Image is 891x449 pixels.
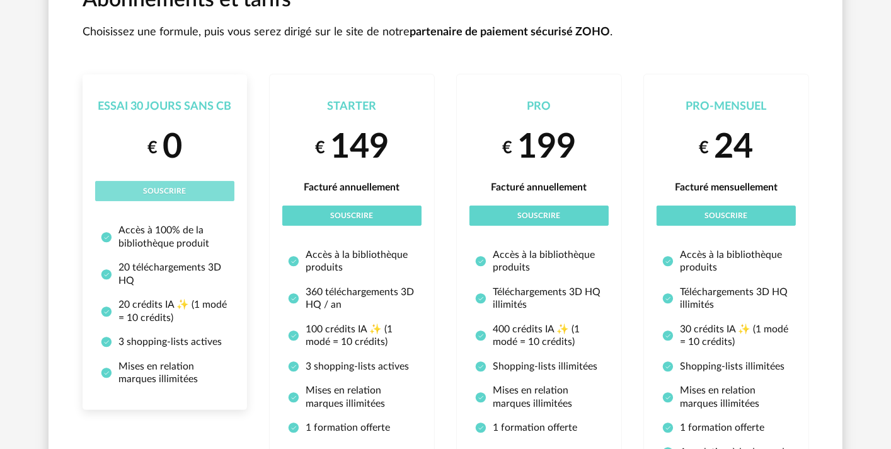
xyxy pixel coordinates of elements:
span: 0 [163,131,182,165]
span: Souscrire [144,187,187,195]
small: € [699,137,709,159]
li: Mises en relation marques illimitées [475,384,603,410]
small: € [315,137,325,159]
li: Accès à la bibliothèque produits [475,248,603,274]
div: Pro-Mensuel [657,100,796,114]
li: Mises en relation marques illimitées [662,384,790,410]
li: 1 formation offerte [662,421,790,434]
li: Shopping-lists illimitées [475,360,603,373]
li: 30 crédits IA ✨ (1 modé = 10 crédits) [662,323,790,349]
strong: partenaire de paiement sécurisé ZOHO [410,26,610,38]
li: 3 shopping-lists actives [288,360,416,373]
button: Souscrire [469,206,609,226]
li: 1 formation offerte [288,421,416,434]
small: € [147,137,158,159]
button: Souscrire [95,181,234,201]
li: 3 shopping-lists actives [101,335,229,348]
li: Téléchargements 3D HQ illimités [662,286,790,312]
button: Souscrire [282,206,422,226]
span: Souscrire [518,212,561,219]
li: Mises en relation marques illimitées [101,360,229,386]
button: Souscrire [657,206,796,226]
li: Accès à la bibliothèque produits [662,248,790,274]
li: 20 crédits IA ✨ (1 modé = 10 crédits) [101,298,229,324]
div: Essai 30 jours sans CB [95,100,234,114]
div: Pro [469,100,609,114]
li: Mises en relation marques illimitées [288,384,416,410]
span: Facturé annuellement [491,182,587,192]
li: 1 formation offerte [475,421,603,434]
span: Souscrire [705,212,748,219]
li: Accès à 100% de la bibliothèque produit [101,224,229,250]
div: Starter [282,100,422,114]
span: Facturé annuellement [304,182,400,192]
small: € [502,137,512,159]
span: 24 [715,131,754,165]
li: Téléchargements 3D HQ illimités [475,286,603,312]
span: 199 [517,131,576,165]
li: Accès à la bibliothèque produits [288,248,416,274]
span: Facturé mensuellement [675,182,778,192]
span: 149 [330,131,389,165]
li: Shopping-lists illimitées [662,360,790,373]
li: 360 téléchargements 3D HQ / an [288,286,416,312]
span: Souscrire [331,212,374,219]
li: 20 téléchargements 3D HQ [101,261,229,287]
li: 100 crédits IA ✨ (1 modé = 10 crédits) [288,323,416,349]
li: 400 crédits IA ✨ (1 modé = 10 crédits) [475,323,603,349]
p: Choisissez une formule, puis vous serez dirigé sur le site de notre . [83,25,808,40]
